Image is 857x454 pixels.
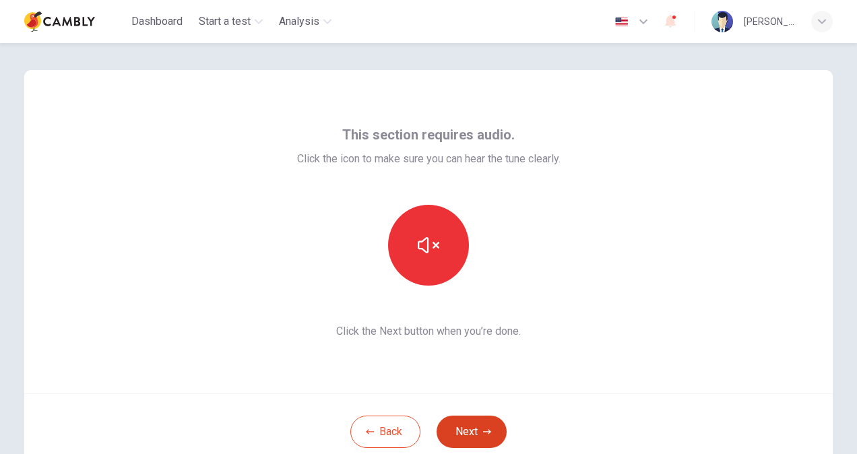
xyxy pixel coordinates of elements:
button: Next [437,416,507,448]
img: en [613,17,630,27]
span: Click the Next button when you’re done. [297,323,561,339]
img: Cambly logo [24,8,95,35]
button: Back [350,416,420,448]
button: Analysis [274,9,337,34]
span: Dashboard [131,13,183,30]
div: [PERSON_NAME] [744,13,795,30]
span: Start a test [199,13,251,30]
span: Analysis [279,13,319,30]
span: This section requires audio. [342,124,515,145]
span: Click the icon to make sure you can hear the tune clearly. [297,151,561,167]
button: Dashboard [126,9,188,34]
button: Start a test [193,9,268,34]
img: Profile picture [711,11,733,32]
a: Cambly logo [24,8,126,35]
